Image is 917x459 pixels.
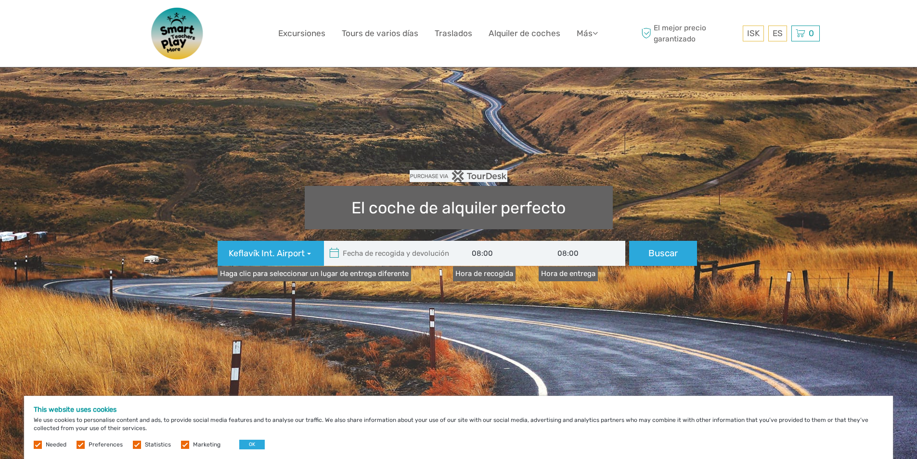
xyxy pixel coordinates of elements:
[435,26,472,40] a: Traslados
[807,28,815,38] span: 0
[278,26,325,40] a: Excursiones
[218,241,324,266] button: Keflavík Int. Airport
[539,241,625,266] input: Hora de entrega
[89,441,123,449] label: Preferences
[324,241,454,266] input: Fecha de recogida y devolución
[34,406,883,414] h5: This website uses cookies
[639,23,740,44] span: El mejor precio garantizado
[229,248,305,260] span: Keflavík Int. Airport
[539,266,598,281] label: Hora de entrega
[453,241,540,266] input: Hora de recogida
[747,28,760,38] span: ISK
[768,26,787,41] div: ES
[139,7,216,60] img: 3577-08614e58-788b-417f-8607-12aa916466bf_logo_big.png
[410,170,507,182] img: PurchaseViaTourDesk.png
[239,440,265,449] button: OK
[13,17,109,25] p: We're away right now. Please check back later!
[46,441,66,449] label: Needed
[453,266,516,281] label: Hora de recogida
[305,186,613,229] h1: El coche de alquiler perfecto
[193,441,220,449] label: Marketing
[577,26,598,40] a: Más
[342,26,418,40] a: Tours de varios días
[489,26,560,40] a: Alquiler de coches
[218,266,411,281] a: Haga clic para seleccionar un lugar de entrega diferente
[145,441,171,449] label: Statistics
[111,15,122,26] button: Open LiveChat chat widget
[629,241,697,266] button: Buscar
[24,396,893,459] div: We use cookies to personalise content and ads, to provide social media features and to analyse ou...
